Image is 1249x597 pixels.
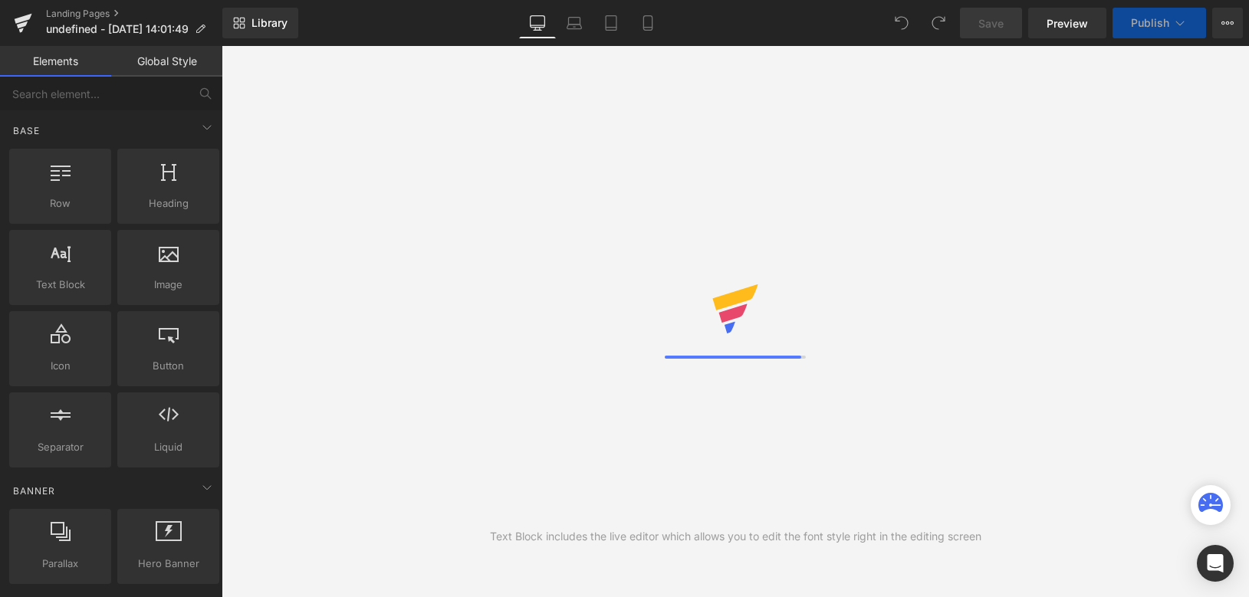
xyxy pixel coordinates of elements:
a: Tablet [593,8,629,38]
a: Global Style [111,46,222,77]
span: Icon [14,358,107,374]
span: Banner [12,484,57,498]
span: Separator [14,439,107,455]
span: Library [251,16,288,30]
div: Open Intercom Messenger [1197,545,1234,582]
span: Save [978,15,1004,31]
button: More [1212,8,1243,38]
span: Liquid [122,439,215,455]
a: Laptop [556,8,593,38]
a: Mobile [629,8,666,38]
span: Preview [1047,15,1088,31]
span: Heading [122,195,215,212]
span: Button [122,358,215,374]
span: Text Block [14,277,107,293]
span: Hero Banner [122,556,215,572]
div: Text Block includes the live editor which allows you to edit the font style right in the editing ... [490,528,981,545]
button: Publish [1113,8,1206,38]
a: Preview [1028,8,1106,38]
span: Parallax [14,556,107,572]
a: Desktop [519,8,556,38]
button: Redo [923,8,954,38]
span: Publish [1131,17,1169,29]
span: undefined - [DATE] 14:01:49 [46,23,189,35]
a: New Library [222,8,298,38]
button: Undo [886,8,917,38]
a: Landing Pages [46,8,222,20]
span: Base [12,123,41,138]
span: Image [122,277,215,293]
span: Row [14,195,107,212]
